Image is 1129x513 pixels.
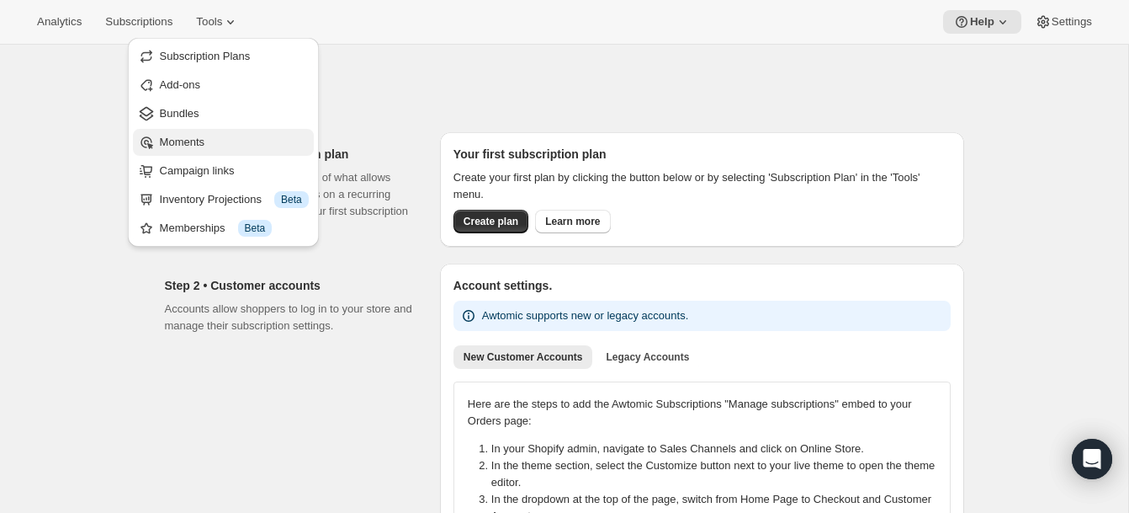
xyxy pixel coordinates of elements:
div: Inventory Projections [160,191,309,208]
span: Beta [245,222,266,235]
li: In your Shopify admin, navigate to Sales Channels and click on Online Store. [491,441,946,457]
h2: Your first subscription plan [453,146,951,163]
button: Create plan [453,210,528,233]
button: Inventory Projections [133,186,314,213]
span: Add-ons [160,78,200,91]
span: Beta [281,193,302,206]
button: Bundles [133,100,314,127]
button: Subscriptions [95,10,183,34]
button: New Customer Accounts [453,345,593,369]
button: Tools [186,10,249,34]
button: Subscription Plans [133,43,314,70]
button: Moments [133,129,314,156]
span: Bundles [160,107,199,120]
button: Memberships [133,215,314,242]
span: Learn more [545,215,600,228]
button: Legacy Accounts [596,345,699,369]
span: Settings [1052,15,1092,29]
p: Awtomic supports new or legacy accounts. [482,307,688,324]
span: Subscriptions [105,15,172,29]
span: Legacy Accounts [606,350,689,364]
h2: Account settings. [453,277,951,294]
button: Help [943,10,1021,34]
li: In the theme section, select the Customize button next to your live theme to open the theme editor. [491,457,946,491]
button: Add-ons [133,72,314,99]
p: Accounts allow shoppers to log in to your store and manage their subscription settings. [165,301,413,334]
p: Here are the steps to add the Awtomic Subscriptions "Manage subscriptions" embed to your Orders p... [468,396,936,430]
span: Create plan [464,215,518,228]
button: Analytics [27,10,92,34]
h2: Step 2 • Customer accounts [165,277,413,294]
span: Tools [196,15,222,29]
span: New Customer Accounts [464,350,583,364]
div: Open Intercom Messenger [1072,439,1112,479]
span: Help [970,15,994,29]
div: Memberships [160,220,309,237]
button: Settings [1025,10,1102,34]
a: Learn more [535,210,610,233]
span: Moments [160,136,204,148]
span: Analytics [37,15,82,29]
span: Subscription Plans [160,50,251,62]
p: Create your first plan by clicking the button below or by selecting 'Subscription Plan' in the 'T... [453,169,951,203]
span: Campaign links [160,164,235,177]
button: Campaign links [133,158,314,184]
